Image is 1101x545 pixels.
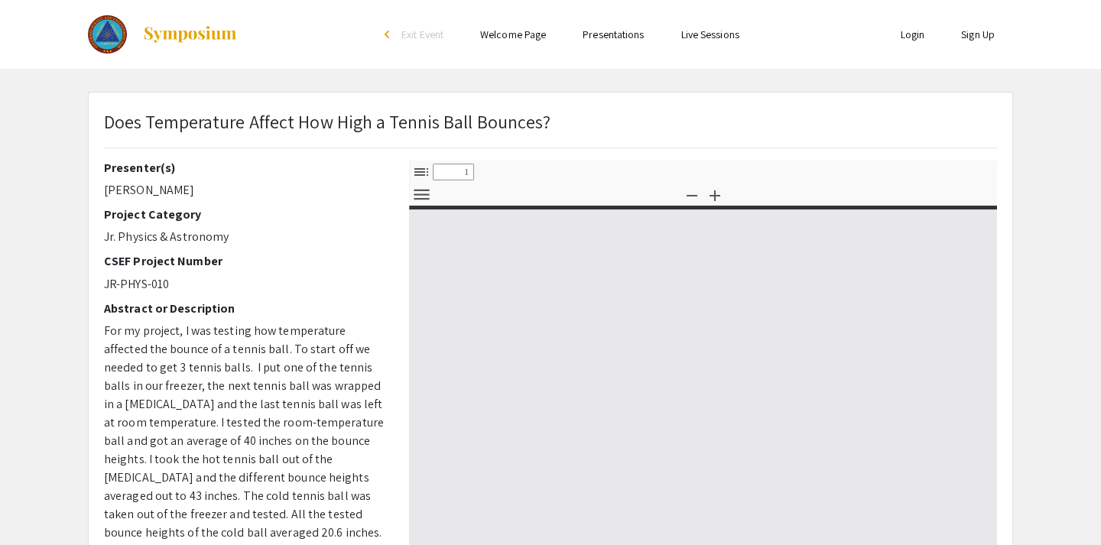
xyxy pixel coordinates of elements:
[480,28,546,41] a: Welcome Page
[401,28,443,41] span: Exit Event
[104,254,386,268] h2: CSEF Project Number
[583,28,644,41] a: Presentations
[679,183,705,206] button: Zoom Out
[88,15,238,54] a: The 2023 Colorado Science & Engineering Fair
[88,15,127,54] img: The 2023 Colorado Science & Engineering Fair
[408,161,434,183] button: Toggle Sidebar
[104,275,386,294] p: JR-PHYS-010
[681,28,739,41] a: Live Sessions
[104,207,386,222] h2: Project Category
[433,164,474,180] input: Page
[1036,476,1090,534] iframe: Chat
[104,301,386,316] h2: Abstract or Description
[104,161,386,175] h2: Presenter(s)
[961,28,995,41] a: Sign Up
[104,228,386,246] p: Jr. Physics & Astronomy
[385,30,394,39] div: arrow_back_ios
[104,108,551,135] p: Does Temperature Affect How High a Tennis Ball Bounces?
[901,28,925,41] a: Login
[408,183,434,206] button: Tools
[142,25,238,44] img: Symposium by ForagerOne
[702,183,728,206] button: Zoom In
[104,181,386,200] p: [PERSON_NAME]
